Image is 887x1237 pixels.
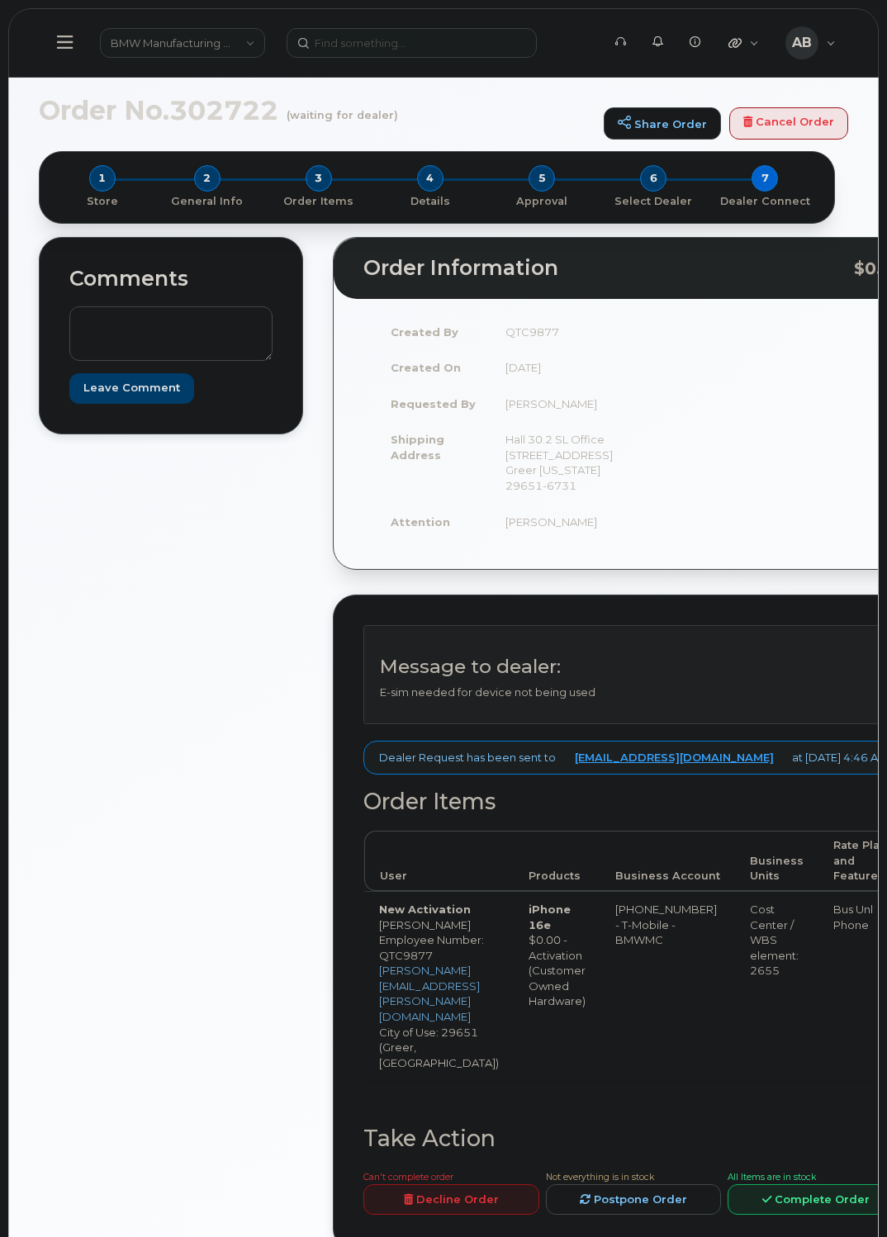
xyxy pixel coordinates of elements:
th: User [364,831,514,891]
a: Postpone Order [546,1184,722,1215]
a: [PERSON_NAME][EMAIL_ADDRESS][PERSON_NAME][DOMAIN_NAME] [379,964,480,1023]
span: 4 [417,165,443,192]
span: 6 [640,165,666,192]
strong: Shipping Address [391,433,444,462]
a: [EMAIL_ADDRESS][DOMAIN_NAME] [575,750,774,765]
a: 5 Approval [486,192,598,209]
td: [PERSON_NAME] [491,504,628,540]
small: (waiting for dealer) [287,96,398,121]
span: 2 [194,165,221,192]
a: 6 Select Dealer [598,192,709,209]
th: Products [514,831,600,891]
h2: Comments [69,268,273,291]
strong: Attention [391,515,450,528]
strong: Created On [391,361,461,374]
td: [PERSON_NAME] City of Use: 29651 (Greer, [GEOGRAPHIC_DATA]) [364,891,514,1080]
th: Business Account [600,831,735,891]
strong: New Activation [379,903,471,916]
h3: Message to dealer: [380,656,887,677]
span: 1 [89,165,116,192]
span: Not everything is in stock [546,1172,654,1182]
a: Share Order [604,107,721,140]
td: $0.00 - Activation (Customer Owned Hardware) [514,891,600,1080]
th: Business Units [735,831,818,891]
strong: Requested By [391,397,476,410]
td: [PHONE_NUMBER] - T-Mobile - BMWMC [600,891,735,1080]
h2: Order Information [363,257,854,280]
p: Approval [493,194,591,209]
a: Decline Order [363,1184,539,1215]
a: 3 Order Items [263,192,374,209]
p: Store [59,194,145,209]
a: Cancel Order [729,107,848,140]
a: 2 General Info [151,192,263,209]
a: 1 Store [53,192,151,209]
strong: Created By [391,325,458,339]
a: 4 Details [374,192,486,209]
td: QTC9877 [491,314,628,350]
p: E-sim needed for device not being used [380,685,887,700]
td: Hall 30.2 SL Office [STREET_ADDRESS] Greer [US_STATE] 29651-6731 [491,421,628,503]
p: General Info [158,194,256,209]
input: Leave Comment [69,373,194,404]
span: Can't complete order [363,1172,453,1182]
span: Employee Number: QTC9877 [379,933,484,962]
p: Select Dealer [605,194,703,209]
span: 3 [306,165,332,192]
span: 5 [529,165,555,192]
td: [DATE] [491,349,628,386]
p: Details [381,194,479,209]
div: Cost Center / WBS element: 2655 [750,902,804,979]
strong: iPhone 16e [529,903,571,931]
span: All Items are in stock [728,1172,816,1182]
td: [PERSON_NAME] [491,386,628,422]
h1: Order No.302722 [39,96,595,125]
p: Order Items [269,194,368,209]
